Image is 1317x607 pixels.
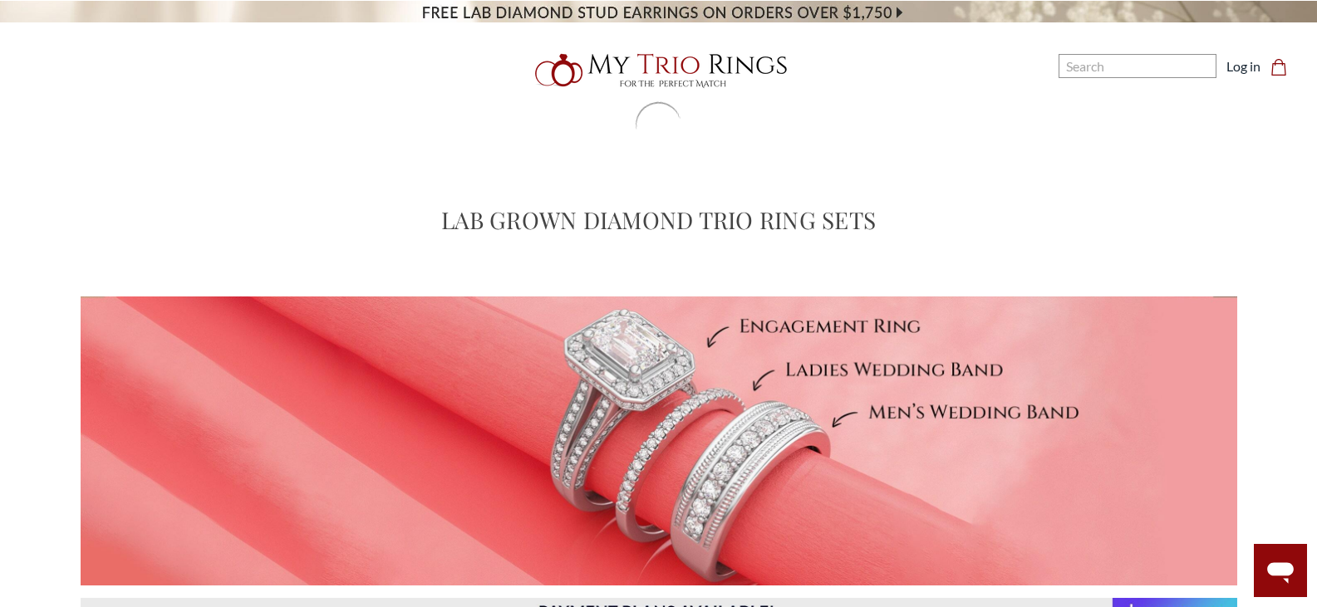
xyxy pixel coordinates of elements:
[526,44,792,97] img: My Trio Rings
[1059,54,1216,78] input: Search and use arrows or TAB to navigate results
[1270,59,1287,76] svg: cart.cart_preview
[441,203,876,237] h1: Lab Grown Diamond Trio Ring Sets
[81,296,1237,585] img: LAB GROWN DIAMOND TRIO RING SETS
[382,44,936,97] a: My Trio Rings
[1270,56,1297,76] a: Cart with 0 items
[1226,56,1260,76] a: Log in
